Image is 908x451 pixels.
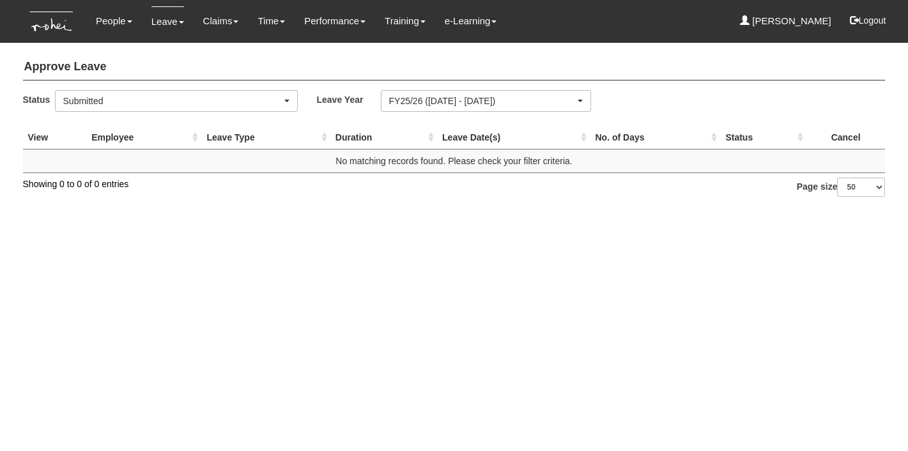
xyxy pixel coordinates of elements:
[23,90,55,109] label: Status
[381,90,592,112] button: FY25/26 ([DATE] - [DATE])
[385,6,426,36] a: Training
[23,149,886,172] td: No matching records found. Please check your filter criteria.
[86,126,201,149] th: Employee : activate to sort column ascending
[720,126,806,149] th: Status : activate to sort column ascending
[203,6,239,36] a: Claims
[55,90,298,112] button: Submitted
[151,6,184,36] a: Leave
[837,178,885,197] select: Page size
[23,126,87,149] th: View
[389,95,576,107] div: FY25/26 ([DATE] - [DATE])
[317,90,381,109] label: Leave Year
[304,6,366,36] a: Performance
[806,126,886,149] th: Cancel
[23,54,886,80] h4: Approve Leave
[96,6,132,36] a: People
[201,126,330,149] th: Leave Type : activate to sort column ascending
[437,126,590,149] th: Leave Date(s) : activate to sort column ascending
[740,6,831,36] a: [PERSON_NAME]
[445,6,497,36] a: e-Learning
[330,126,437,149] th: Duration : activate to sort column ascending
[841,5,895,36] button: Logout
[63,95,282,107] div: Submitted
[797,178,886,197] label: Page size
[590,126,720,149] th: No. of Days : activate to sort column ascending
[258,6,285,36] a: Time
